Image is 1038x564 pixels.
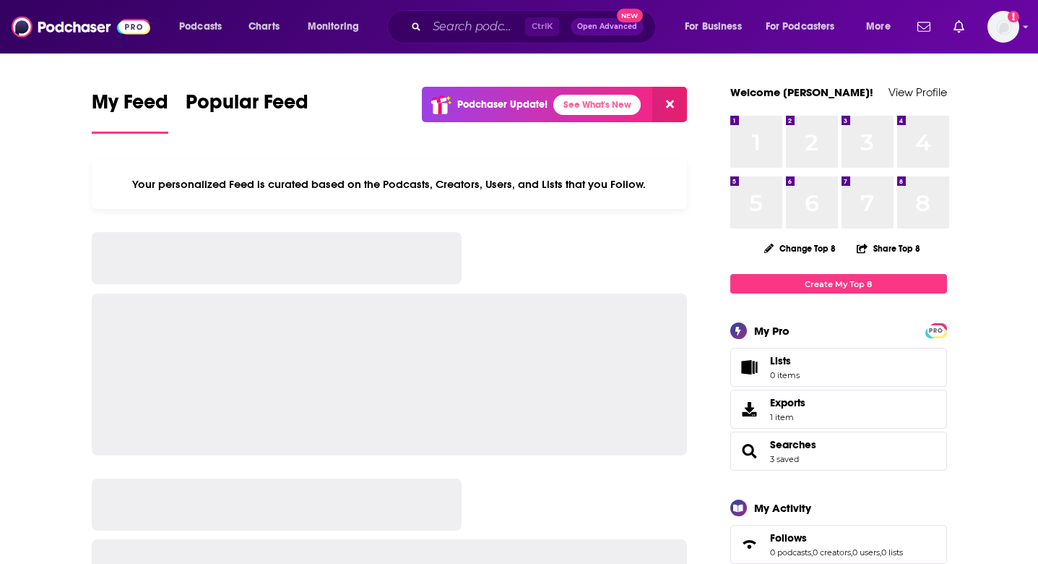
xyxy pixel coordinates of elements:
[571,18,644,35] button: Open AdvancedNew
[811,547,813,557] span: ,
[948,14,970,39] a: Show notifications dropdown
[675,15,760,38] button: open menu
[754,501,811,515] div: My Activity
[730,432,947,471] span: Searches
[248,17,280,37] span: Charts
[1008,11,1019,22] svg: Add a profile image
[770,412,805,422] span: 1 item
[852,547,880,557] a: 0 users
[987,11,1019,43] img: User Profile
[12,13,150,40] img: Podchaser - Follow, Share and Rate Podcasts
[457,98,548,111] p: Podchaser Update!
[880,547,881,557] span: ,
[401,10,670,43] div: Search podcasts, credits, & more...
[730,85,873,99] a: Welcome [PERSON_NAME]!
[770,354,800,367] span: Lists
[770,396,805,409] span: Exports
[912,14,936,39] a: Show notifications dropdown
[92,90,168,123] span: My Feed
[735,441,764,461] a: Searches
[298,15,378,38] button: open menu
[770,370,800,380] span: 0 items
[730,525,947,564] span: Follows
[685,17,742,37] span: For Business
[308,17,359,37] span: Monitoring
[881,547,903,557] a: 0 lists
[239,15,288,38] a: Charts
[866,17,891,37] span: More
[770,531,807,544] span: Follows
[770,454,799,464] a: 3 saved
[813,547,851,557] a: 0 creators
[617,9,643,22] span: New
[888,85,947,99] a: View Profile
[577,23,637,30] span: Open Advanced
[927,325,945,336] span: PRO
[851,547,852,557] span: ,
[987,11,1019,43] span: Logged in as kkade
[92,90,168,134] a: My Feed
[92,160,688,209] div: Your personalized Feed is curated based on the Podcasts, Creators, Users, and Lists that you Follow.
[525,17,559,36] span: Ctrl K
[735,399,764,419] span: Exports
[856,15,909,38] button: open menu
[735,534,764,555] a: Follows
[730,348,947,387] a: Lists
[730,390,947,429] a: Exports
[427,15,525,38] input: Search podcasts, credits, & more...
[186,90,308,134] a: Popular Feed
[735,357,764,377] span: Lists
[770,531,903,544] a: Follows
[553,95,641,115] a: See What's New
[756,15,856,38] button: open menu
[754,324,790,338] div: My Pro
[766,17,835,37] span: For Podcasters
[169,15,241,38] button: open menu
[856,234,921,262] button: Share Top 8
[756,239,845,257] button: Change Top 8
[987,11,1019,43] button: Show profile menu
[770,354,791,367] span: Lists
[770,438,816,451] a: Searches
[179,17,222,37] span: Podcasts
[730,274,947,294] a: Create My Top 8
[770,547,811,557] a: 0 podcasts
[186,90,308,123] span: Popular Feed
[927,325,945,336] a: PRO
